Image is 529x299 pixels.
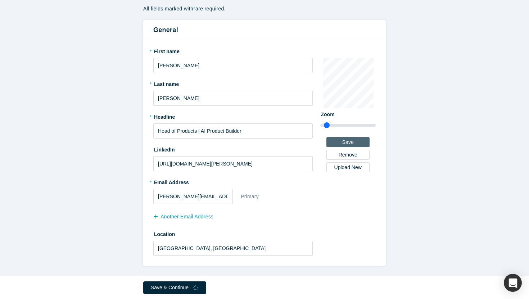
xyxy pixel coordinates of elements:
div: Upload New [331,165,365,170]
label: Last name [153,78,313,88]
input: Partner, CEO [153,123,313,139]
label: First name [153,45,313,55]
button: Save [326,137,370,147]
button: Remove [326,150,370,160]
button: another Email Address [153,210,221,223]
label: Location [153,228,313,238]
label: Headline [153,111,313,121]
input: Enter a location [153,241,313,256]
p: All fields marked with are required. [143,5,386,13]
label: LinkedIn [153,144,175,154]
div: Primary [240,190,259,203]
label: Email Address [153,176,189,186]
h3: General [153,25,376,35]
label: Zoom [320,108,376,118]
